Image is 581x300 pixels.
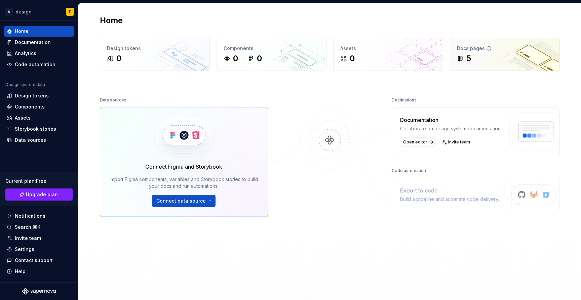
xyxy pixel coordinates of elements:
div: F [69,9,71,14]
a: Documentation [4,37,74,48]
div: Search ⌘K [15,224,40,230]
div: Analytics [15,50,36,57]
a: Design tokens0 [100,38,210,71]
a: Assets0 [333,38,443,71]
a: Assets [4,113,74,123]
div: Assets [340,45,436,52]
div: Documentation [15,39,51,46]
div: 0 [350,53,355,64]
a: Home [4,26,74,37]
span: Invite team [448,139,470,145]
svg: Supernova Logo [22,288,56,295]
span: Upgrade plan [26,191,58,198]
a: Invite team [440,137,473,147]
div: Design system data [5,82,45,87]
div: 0 [233,53,238,64]
div: Code automation [15,61,55,68]
a: Invite team [4,233,74,244]
button: Connect data source [152,195,216,207]
div: 5 [466,53,471,64]
div: Design tokens [15,92,49,99]
div: Invite team [15,235,41,242]
button: Help [4,266,74,277]
div: Current plan : Free [5,178,73,184]
div: Documentation [400,116,502,124]
div: Help [15,268,26,275]
div: 0 [116,53,121,64]
a: Analytics [4,48,74,59]
a: Settings [4,244,74,255]
div: Connect Figma and Storybook [145,163,222,171]
a: Components [4,101,74,112]
a: Upgrade plan [5,188,73,201]
div: Build a pipeline and automate code delivery. [400,196,499,203]
div: A [5,8,13,16]
div: Contact support [15,257,53,264]
h2: Home [100,15,123,26]
div: Collaborate on design system documentation. [400,125,502,132]
div: 0 [257,53,262,64]
a: Code automation [4,59,74,70]
div: Notifications [15,213,45,219]
div: Storybook stories [15,126,56,132]
div: Export to code [400,186,499,195]
a: Storybook stories [4,124,74,134]
div: Design tokens [107,45,203,52]
a: Design tokens [4,90,74,101]
span: Open editor [403,139,427,145]
div: Data sources [100,95,126,105]
div: Destinations [392,95,417,105]
a: Docs pages5 [450,38,560,71]
a: Components00 [217,38,326,71]
div: Settings [15,246,34,253]
div: Home [15,28,28,35]
button: Notifications [4,211,74,221]
a: Open editor [400,137,436,147]
button: Contact support [4,255,74,266]
div: Components [15,103,45,110]
div: Import Figma components, variables and Storybook stories to build your docs and run automations. [110,176,258,189]
button: Search ⌘K [4,222,74,232]
div: design [15,8,32,15]
div: Components [224,45,319,52]
div: Assets [15,115,31,121]
div: Data sources [15,137,46,143]
span: Connect data source [156,198,206,204]
div: Docs pages [457,45,553,52]
button: AdesignF [1,4,77,19]
a: Data sources [4,135,74,145]
div: Code automation [392,166,426,175]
